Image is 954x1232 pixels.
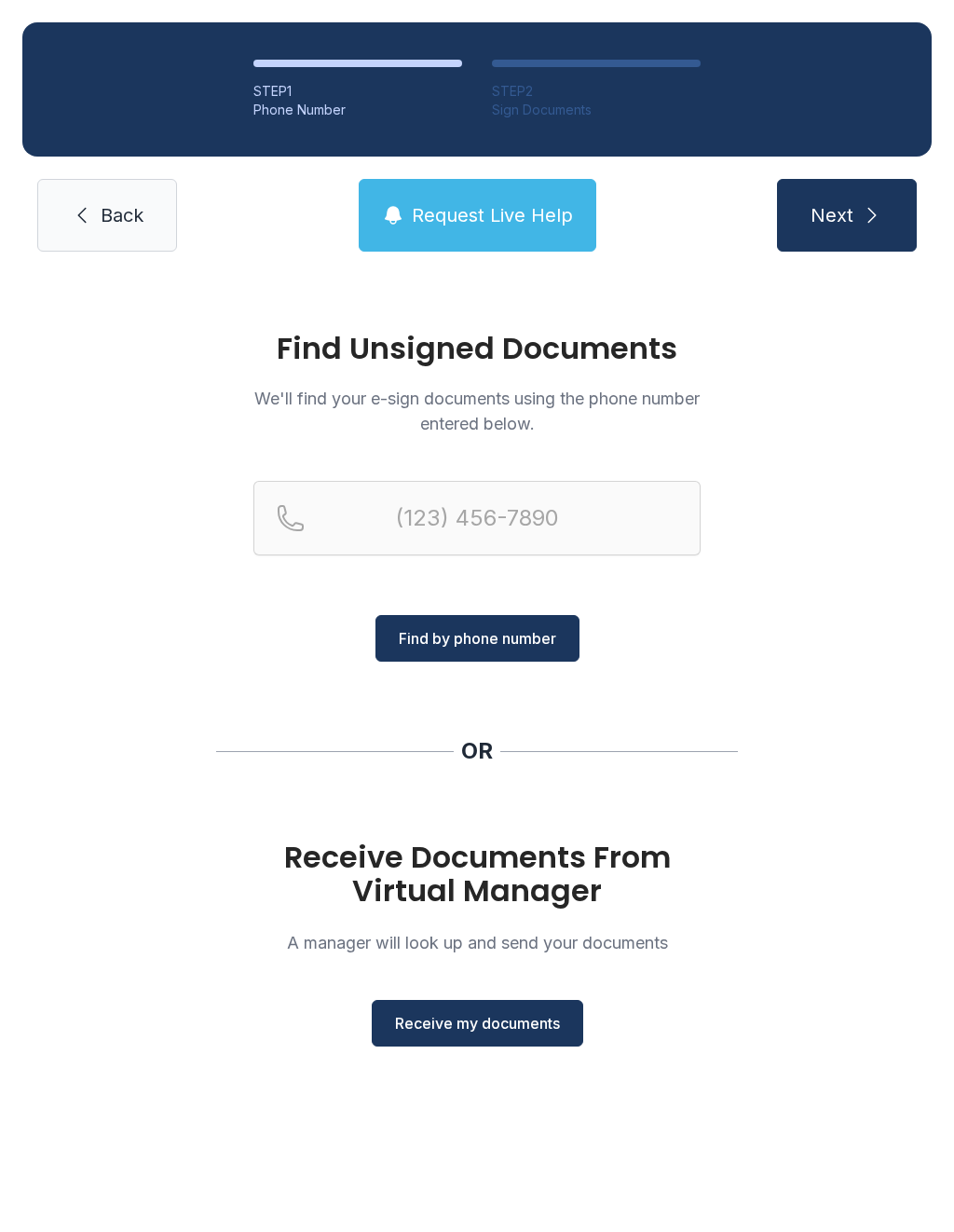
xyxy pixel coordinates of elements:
p: A manager will look up and send your documents [253,930,701,955]
div: STEP 2 [492,82,701,101]
p: We'll find your e-sign documents using the phone number entered below. [253,386,701,436]
h1: Receive Documents From Virtual Manager [253,841,701,908]
span: Receive my documents [395,1012,560,1034]
input: Reservation phone number [253,481,701,555]
div: OR [461,736,493,766]
div: Sign Documents [492,101,701,119]
span: Back [101,202,143,228]
div: STEP 1 [253,82,462,101]
span: Request Live Help [412,202,573,228]
h1: Find Unsigned Documents [253,334,701,363]
span: Find by phone number [399,627,556,650]
span: Next [811,202,853,228]
div: Phone Number [253,101,462,119]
